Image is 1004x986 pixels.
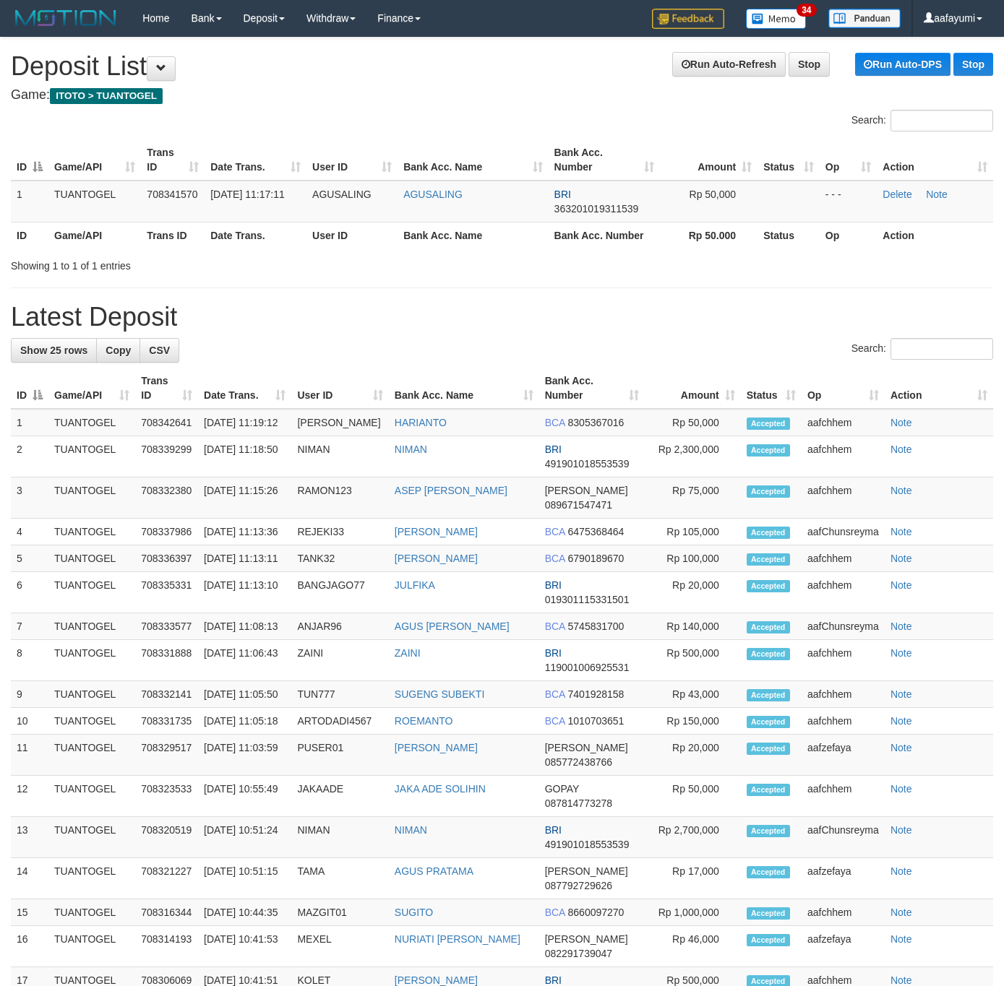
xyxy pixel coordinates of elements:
a: Note [891,526,912,537]
span: Accepted [747,907,790,920]
td: [DATE] 11:06:43 [198,640,291,681]
a: [PERSON_NAME] [395,526,478,537]
span: Accepted [747,553,790,566]
td: aafzefaya [802,735,885,776]
td: 2 [11,436,48,477]
td: 708336397 [135,545,198,572]
span: Copy 085772438766 to clipboard [545,756,612,768]
td: 708316344 [135,899,198,926]
td: TUANTOGEL [48,708,135,735]
td: ANJAR96 [291,613,388,640]
td: 708323533 [135,776,198,817]
th: Op: activate to sort column ascending [820,139,878,181]
a: [PERSON_NAME] [395,742,478,753]
td: [DATE] 10:44:35 [198,899,291,926]
td: TUN777 [291,681,388,708]
td: aafchhem [802,640,885,681]
a: [PERSON_NAME] [395,553,478,564]
a: HARIANTO [395,417,447,428]
a: AGUS [PERSON_NAME] [395,620,510,632]
span: Accepted [747,825,790,837]
td: Rp 2,700,000 [645,817,740,858]
a: Note [926,189,948,200]
span: Accepted [747,784,790,796]
th: Bank Acc. Number [549,222,661,248]
td: TUANTOGEL [48,735,135,776]
td: 708321227 [135,858,198,899]
td: REJEKI33 [291,519,388,545]
td: Rp 46,000 [645,926,740,967]
th: User ID: activate to sort column ascending [306,139,398,181]
th: Amount: activate to sort column ascending [660,139,758,181]
a: Note [891,742,912,753]
img: panduan.png [828,9,901,28]
td: TUANTOGEL [48,545,135,572]
td: TUANTOGEL [48,613,135,640]
a: Stop [789,52,830,77]
th: Date Trans. [205,222,306,248]
div: Showing 1 to 1 of 1 entries [11,253,408,273]
th: ID: activate to sort column descending [11,139,48,181]
a: NURIATI [PERSON_NAME] [395,933,520,945]
th: User ID: activate to sort column ascending [291,368,388,409]
h1: Latest Deposit [11,303,993,332]
span: Copy 087792729626 to clipboard [545,880,612,891]
span: Copy 082291739047 to clipboard [545,948,612,959]
a: Note [891,647,912,659]
th: Game/API [48,222,141,248]
a: [PERSON_NAME] [395,974,478,986]
td: [DATE] 11:05:50 [198,681,291,708]
a: Note [891,553,912,564]
td: [DATE] 11:13:10 [198,572,291,613]
td: aafchhem [802,545,885,572]
span: BRI [545,579,562,591]
a: JULFIKA [395,579,435,591]
td: aafzefaya [802,858,885,899]
th: Date Trans.: activate to sort column ascending [205,139,306,181]
span: [PERSON_NAME] [545,865,628,877]
td: Rp 105,000 [645,519,740,545]
a: Note [891,444,912,455]
td: 10 [11,708,48,735]
td: aafchhem [802,477,885,519]
td: Rp 1,000,000 [645,899,740,926]
th: Action: activate to sort column ascending [877,139,993,181]
th: Rp 50.000 [660,222,758,248]
a: Note [891,907,912,918]
td: Rp 20,000 [645,572,740,613]
a: ZAINI [395,647,421,659]
td: aafChunsreyma [802,613,885,640]
th: Status: activate to sort column ascending [758,139,820,181]
span: BCA [545,907,565,918]
span: AGUSALING [312,189,372,200]
span: Accepted [747,444,790,457]
span: BCA [545,688,565,700]
span: Copy 6790189670 to clipboard [568,553,625,564]
td: [DATE] 11:19:12 [198,409,291,436]
td: Rp 17,000 [645,858,740,899]
td: 708314193 [135,926,198,967]
span: BCA [545,417,565,428]
span: BRI [554,189,571,200]
td: TUANTOGEL [48,776,135,817]
td: 708331888 [135,640,198,681]
a: CSV [140,338,179,363]
span: BRI [545,974,562,986]
span: Accepted [747,418,790,430]
a: NIMAN [395,444,427,455]
td: ARTODADI4567 [291,708,388,735]
th: Action: activate to sort column ascending [885,368,993,409]
img: Button%20Memo.svg [746,9,807,29]
input: Search: [891,338,993,360]
td: 6 [11,572,48,613]
a: ROEMANTO [395,715,453,727]
td: TUANTOGEL [48,409,135,436]
span: BCA [545,553,565,564]
span: 708341570 [147,189,197,200]
a: SUGENG SUBEKTI [395,688,484,700]
td: 708337986 [135,519,198,545]
td: - - - [820,181,878,222]
td: 708339299 [135,436,198,477]
span: ITOTO > TUANTOGEL [50,88,163,104]
td: 7 [11,613,48,640]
